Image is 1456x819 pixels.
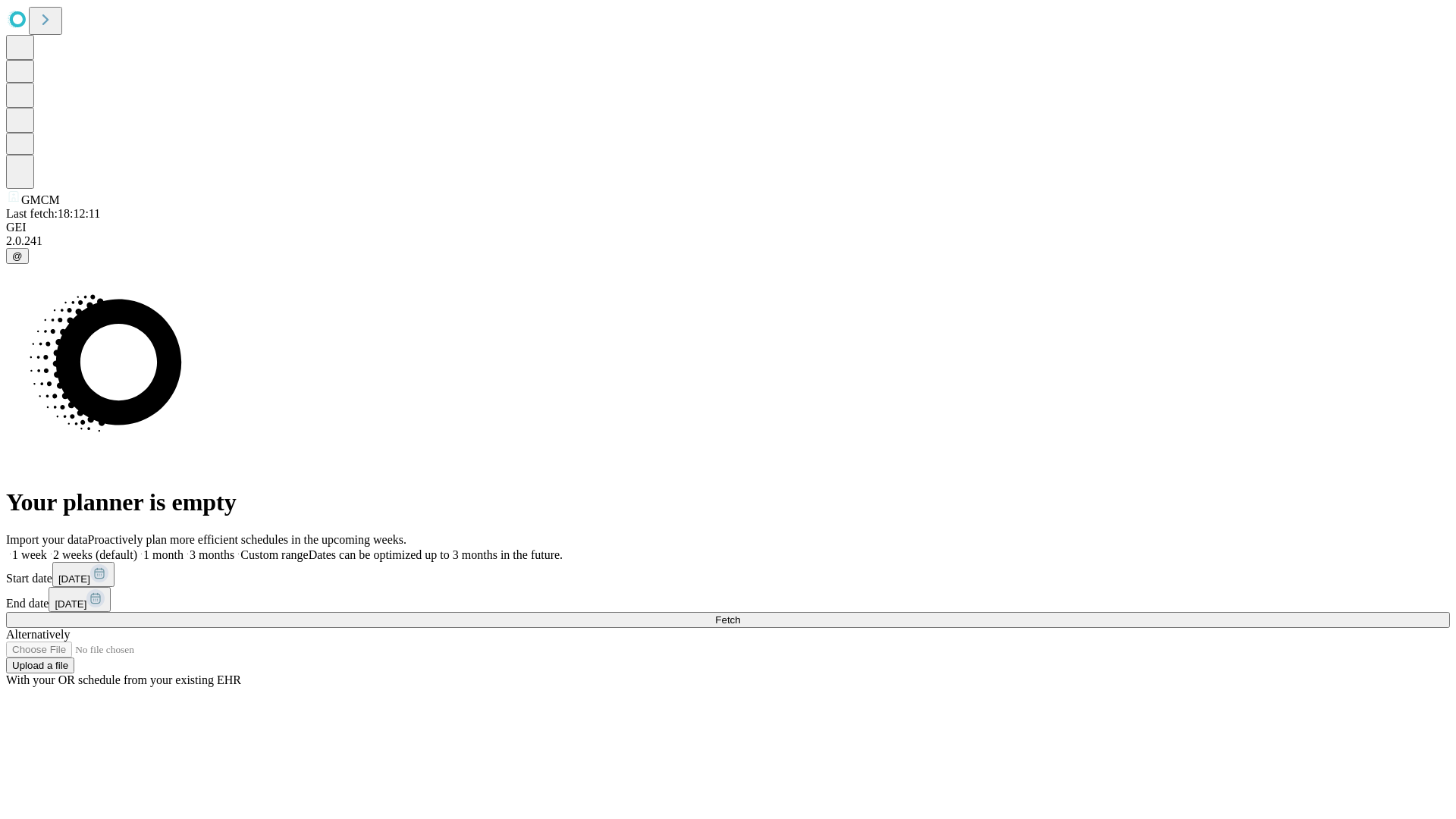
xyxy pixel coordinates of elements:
[6,207,100,220] span: Last fetch: 18:12:11
[6,612,1450,628] button: Fetch
[6,234,1450,248] div: 2.0.241
[6,673,241,686] span: With your OR schedule from your existing EHR
[715,614,740,626] span: Fetch
[21,193,60,206] span: GMCM
[6,488,1450,516] h1: Your planner is empty
[6,628,70,641] span: Alternatively
[240,548,308,561] span: Custom range
[6,248,29,264] button: @
[6,533,88,546] span: Import your data
[52,562,115,587] button: [DATE]
[12,250,23,262] span: @
[49,587,111,612] button: [DATE]
[309,548,563,561] span: Dates can be optimized up to 3 months in the future.
[12,548,47,561] span: 1 week
[6,562,1450,587] div: Start date
[58,573,90,585] span: [DATE]
[143,548,184,561] span: 1 month
[6,587,1450,612] div: End date
[55,598,86,610] span: [DATE]
[6,221,1450,234] div: GEI
[6,657,74,673] button: Upload a file
[88,533,406,546] span: Proactively plan more efficient schedules in the upcoming weeks.
[190,548,234,561] span: 3 months
[53,548,137,561] span: 2 weeks (default)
